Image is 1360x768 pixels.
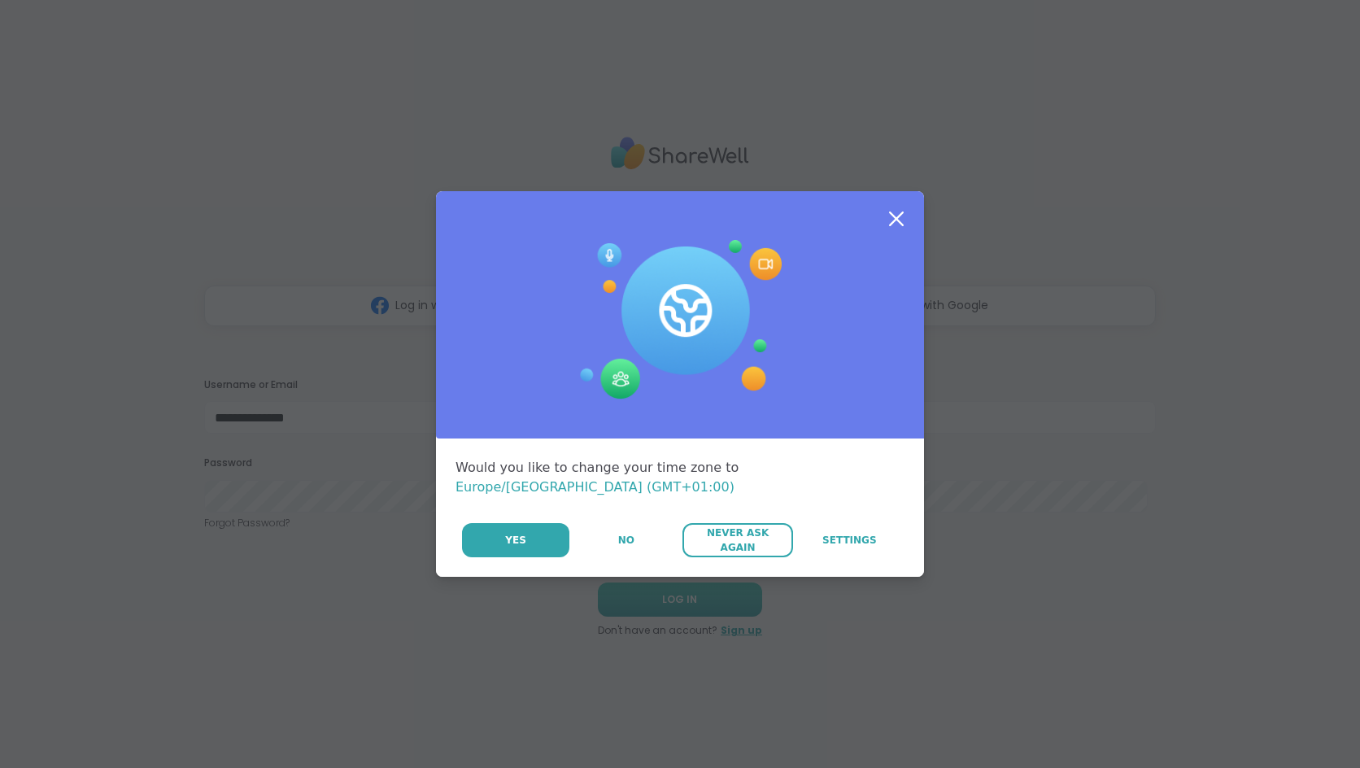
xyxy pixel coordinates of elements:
span: Never Ask Again [691,526,784,555]
button: Never Ask Again [682,523,792,557]
div: Would you like to change your time zone to [456,458,904,497]
button: No [571,523,681,557]
img: Session Experience [578,240,782,399]
span: Settings [822,533,877,548]
span: No [618,533,634,548]
span: Yes [505,533,526,548]
span: Europe/[GEOGRAPHIC_DATA] (GMT+01:00) [456,479,734,495]
a: Settings [795,523,904,557]
button: Yes [462,523,569,557]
